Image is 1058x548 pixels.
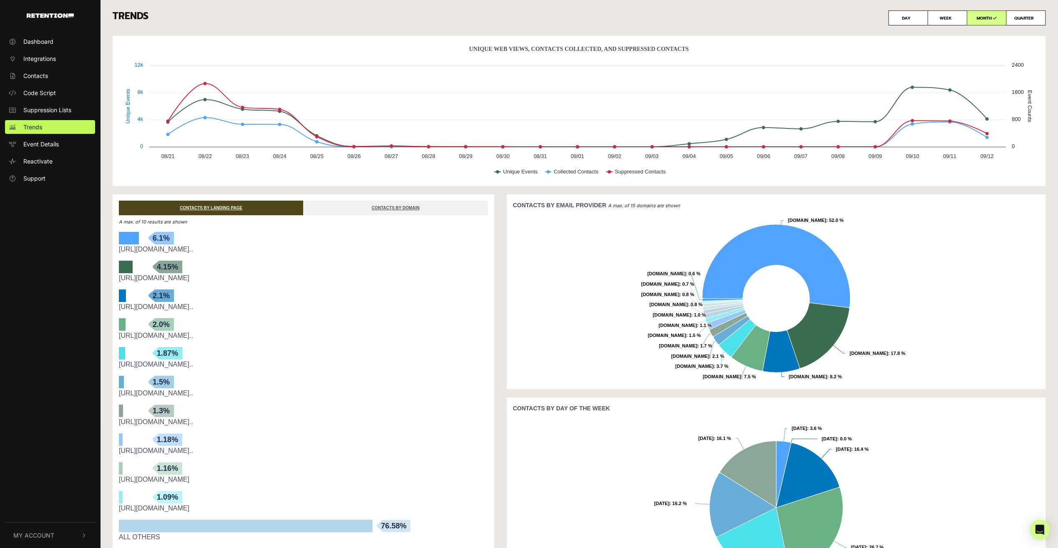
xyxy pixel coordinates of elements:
a: CONTACTS BY DOMAIN [303,201,488,215]
span: Suppression Lists [23,106,71,114]
span: Event Details [23,140,59,148]
tspan: [DOMAIN_NAME] [675,364,714,369]
text: : 52.0 % [788,218,844,223]
div: https://www.levenger.com/web-pixels@2181a11aw2fccb243p116ca46emacad63e2/collections/all/products/... [119,446,488,456]
text: 09/01 [570,153,584,159]
text: 800 [1012,116,1020,122]
a: [URL][DOMAIN_NAME] [119,476,189,483]
text: : 16.4 % [836,447,869,452]
text: 0 [140,143,143,149]
tspan: [DOMAIN_NAME] [703,374,741,379]
span: Support [23,174,45,183]
a: [URL][DOMAIN_NAME].. [119,332,193,339]
a: [URL][DOMAIN_NAME] [119,505,189,512]
span: Reactivate [23,157,53,166]
tspan: [DOMAIN_NAME] [647,271,686,276]
text: 08/21 [161,153,175,159]
a: [URL][DOMAIN_NAME].. [119,246,193,253]
span: 2.1% [148,289,174,302]
text: : 7.5 % [703,374,756,379]
tspan: [DOMAIN_NAME] [671,354,709,359]
text: 09/10 [906,153,919,159]
a: Integrations [5,52,95,65]
text: : 1.0 % [653,312,706,317]
tspan: [DOMAIN_NAME] [641,282,679,287]
text: Unique Events [503,168,538,175]
span: My Account [13,531,54,540]
tspan: [DATE] [698,436,714,441]
tspan: [DOMAIN_NAME] [789,374,827,379]
text: 08/31 [533,153,547,159]
text: Suppressed Contacts [615,168,666,175]
div: https://www.levenger.com/web-pixels@2181a11aw2fccb243p116ca46emacad63e2/ [119,244,488,254]
button: My Account [5,523,95,548]
span: 76.58% [377,520,410,532]
text: Unique Events [125,89,131,123]
a: CONTACTS BY LANDING PAGE [119,201,303,215]
text: 08/24 [273,153,286,159]
a: [URL][DOMAIN_NAME].. [119,303,193,310]
a: Support [5,171,95,185]
text: : 17.8 % [849,351,905,356]
text: 08/29 [459,153,472,159]
text: : 16.1 % [698,436,731,441]
span: 1.87% [153,347,182,359]
div: Open Intercom Messenger [1030,520,1050,540]
text: : 1.7 % [659,343,712,348]
span: 1.16% [153,462,182,475]
text: 2400 [1012,62,1023,68]
text: : 16.2 % [654,501,687,506]
tspan: [DOMAIN_NAME] [641,292,679,297]
span: 2.0% [148,318,174,331]
text: 09/12 [980,153,993,159]
text: 08/28 [422,153,435,159]
text: 09/08 [831,153,844,159]
div: https://www.levenger.com/collections/all/products/true-writer-classic-blue-grotto-pen [119,331,488,341]
a: [URL][DOMAIN_NAME].. [119,447,193,454]
text: 4k [137,116,143,122]
a: [URL][DOMAIN_NAME].. [119,361,193,368]
text: 08/25 [310,153,324,159]
text: : 0.0 % [822,436,852,441]
a: Trends [5,120,95,134]
text: : 2.1 % [671,354,724,359]
svg: Unique Web Views, Contacts Collected, And Suppressed Contacts [119,42,1039,184]
tspan: [DATE] [792,426,807,431]
text: : 0.8 % [641,292,694,297]
span: 1.5% [148,376,174,388]
text: 0 [1012,143,1015,149]
div: https://www.levenger.com/web-pixels@2181a11aw2fccb243p116ca46emacad63e2/collections/new-arrivals [119,417,488,427]
h3: TRENDS [113,10,1045,25]
tspan: [DOMAIN_NAME] [658,323,697,328]
text: 8k [137,89,143,95]
div: https://www.levenger.com/ [119,273,488,283]
text: 09/06 [757,153,770,159]
tspan: [DATE] [822,436,837,441]
text: : 0.6 % [647,271,700,276]
text: : 3.7 % [675,364,728,369]
div: ALL OTHERS [119,532,488,542]
span: 6.1% [148,232,174,244]
text: : 8.2 % [789,374,842,379]
text: : 3.6 % [792,426,822,431]
span: 1.18% [153,433,182,446]
text: : 1.5 % [648,333,701,338]
span: Contacts [23,71,48,80]
tspan: [DOMAIN_NAME] [648,333,686,338]
text: 09/03 [645,153,658,159]
text: 08/26 [347,153,361,159]
text: 09/07 [794,153,807,159]
span: Dashboard [23,37,53,46]
text: 1600 [1012,89,1023,95]
tspan: [DATE] [654,501,669,506]
span: Integrations [23,54,56,63]
tspan: [DATE] [836,447,851,452]
a: [URL][DOMAIN_NAME].. [119,418,193,425]
tspan: [DOMAIN_NAME] [653,312,691,317]
em: A max. of 10 results are shown [119,219,187,225]
a: Contacts [5,69,95,83]
a: [URL][DOMAIN_NAME].. [119,390,193,397]
text: : 0.7 % [641,282,694,287]
img: Retention.com [27,13,74,18]
a: Dashboard [5,35,95,48]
